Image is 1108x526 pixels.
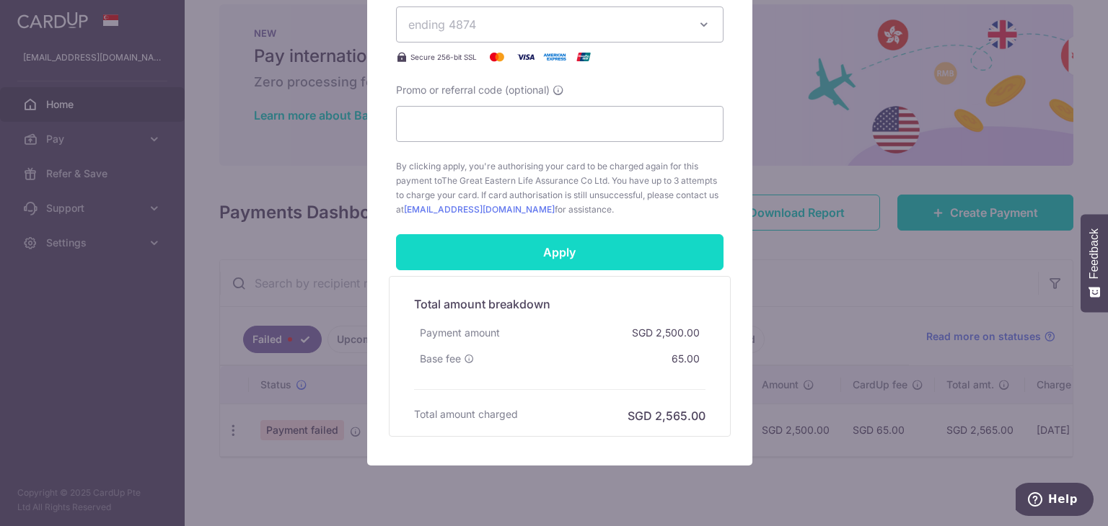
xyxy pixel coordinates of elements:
span: Base fee [420,352,461,366]
span: By clicking apply, you're authorising your card to be charged again for this payment to . You hav... [396,159,724,217]
h6: Total amount charged [414,407,518,422]
span: Promo or referral code (optional) [396,83,550,97]
iframe: Opens a widget where you can find more information [1016,483,1094,519]
span: ending 4874 [408,17,476,32]
img: UnionPay [569,48,598,66]
span: Feedback [1088,228,1101,279]
div: Payment amount [414,320,506,346]
input: Apply [396,234,724,270]
button: Feedback - Show survey [1081,214,1108,312]
div: SGD 2,500.00 [626,320,705,346]
h6: SGD 2,565.00 [628,407,705,424]
div: 65.00 [666,346,705,372]
span: The Great Eastern Life Assurance Co Ltd [441,175,607,186]
img: Mastercard [483,48,511,66]
a: [EMAIL_ADDRESS][DOMAIN_NAME] [404,204,555,215]
h5: Total amount breakdown [414,295,705,313]
img: Visa [511,48,540,66]
img: American Express [540,48,569,66]
span: Secure 256-bit SSL [410,51,477,63]
button: ending 4874 [396,6,724,43]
